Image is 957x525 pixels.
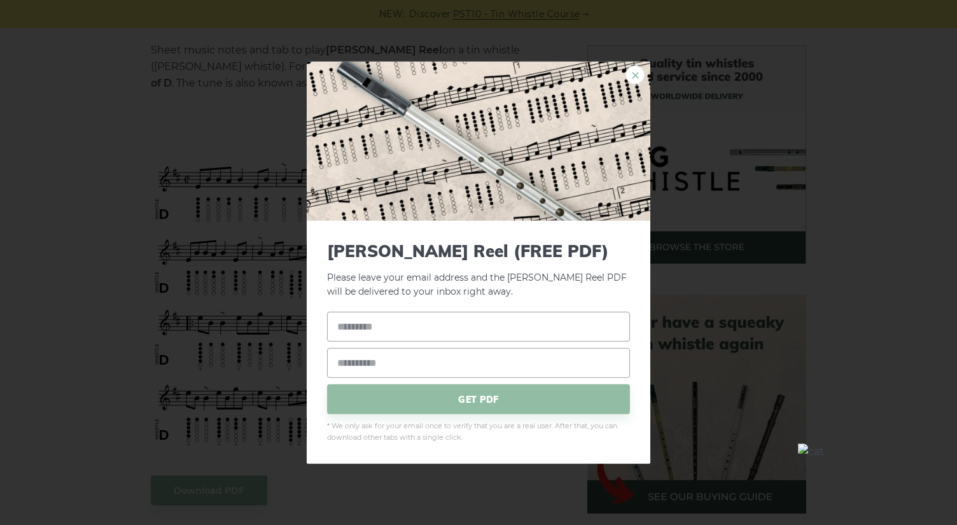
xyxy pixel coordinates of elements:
span: * We only ask for your email once to verify that you are a real user. After that, you can downloa... [327,421,630,444]
span: GET PDF [327,384,630,414]
span: [PERSON_NAME] Reel (FREE PDF) [327,241,630,260]
img: cat [798,444,879,525]
img: Tin Whistle Tab Preview [307,61,650,220]
a: × [625,65,645,84]
p: Please leave your email address and the [PERSON_NAME] Reel PDF will be delivered to your inbox ri... [327,241,630,299]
